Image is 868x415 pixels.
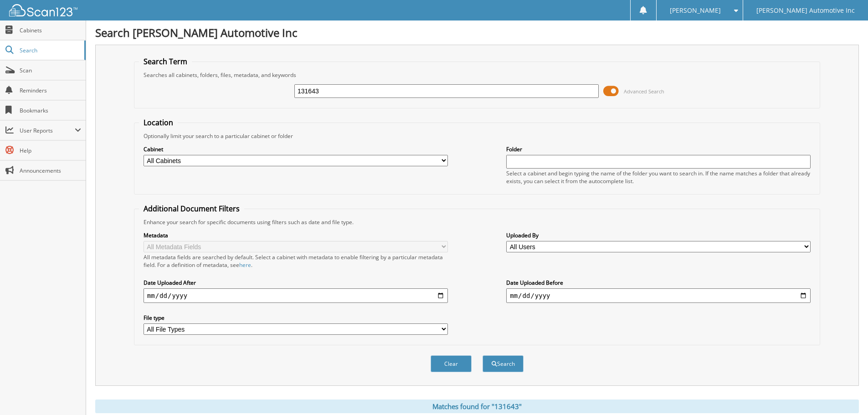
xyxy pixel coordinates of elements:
[144,253,448,269] div: All metadata fields are searched by default. Select a cabinet with metadata to enable filtering b...
[20,147,81,154] span: Help
[483,355,524,372] button: Search
[20,46,80,54] span: Search
[506,288,811,303] input: end
[95,400,859,413] div: Matches found for "131643"
[95,25,859,40] h1: Search [PERSON_NAME] Automotive Inc
[506,231,811,239] label: Uploaded By
[144,314,448,322] label: File type
[9,4,77,16] img: scan123-logo-white.svg
[20,87,81,94] span: Reminders
[20,127,75,134] span: User Reports
[139,71,815,79] div: Searches all cabinets, folders, files, metadata, and keywords
[20,167,81,174] span: Announcements
[144,145,448,153] label: Cabinet
[822,371,868,415] iframe: Chat Widget
[756,8,855,13] span: [PERSON_NAME] Automotive Inc
[139,56,192,67] legend: Search Term
[239,261,251,269] a: here
[20,67,81,74] span: Scan
[506,145,811,153] label: Folder
[139,204,244,214] legend: Additional Document Filters
[670,8,721,13] span: [PERSON_NAME]
[144,288,448,303] input: start
[144,279,448,287] label: Date Uploaded After
[144,231,448,239] label: Metadata
[139,118,178,128] legend: Location
[139,132,815,140] div: Optionally limit your search to a particular cabinet or folder
[506,279,811,287] label: Date Uploaded Before
[624,88,664,95] span: Advanced Search
[506,169,811,185] div: Select a cabinet and begin typing the name of the folder you want to search in. If the name match...
[431,355,472,372] button: Clear
[20,26,81,34] span: Cabinets
[139,218,815,226] div: Enhance your search for specific documents using filters such as date and file type.
[20,107,81,114] span: Bookmarks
